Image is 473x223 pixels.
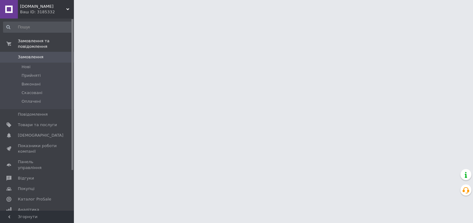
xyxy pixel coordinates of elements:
[18,159,57,170] span: Панель управління
[18,122,57,128] span: Товари та послуги
[18,186,34,192] span: Покупці
[22,73,41,78] span: Прийняті
[18,143,57,154] span: Показники роботи компанії
[22,64,30,70] span: Нові
[20,4,66,9] span: Automobile-accessories.com.ua
[18,133,63,138] span: [DEMOGRAPHIC_DATA]
[18,176,34,181] span: Відгуки
[22,81,41,87] span: Виконані
[18,54,43,60] span: Замовлення
[3,22,73,33] input: Пошук
[18,112,48,117] span: Повідомлення
[18,207,39,213] span: Аналітика
[20,9,74,15] div: Ваш ID: 3185332
[18,38,74,49] span: Замовлення та повідомлення
[18,196,51,202] span: Каталог ProSale
[22,99,41,104] span: Оплачені
[22,90,42,96] span: Скасовані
